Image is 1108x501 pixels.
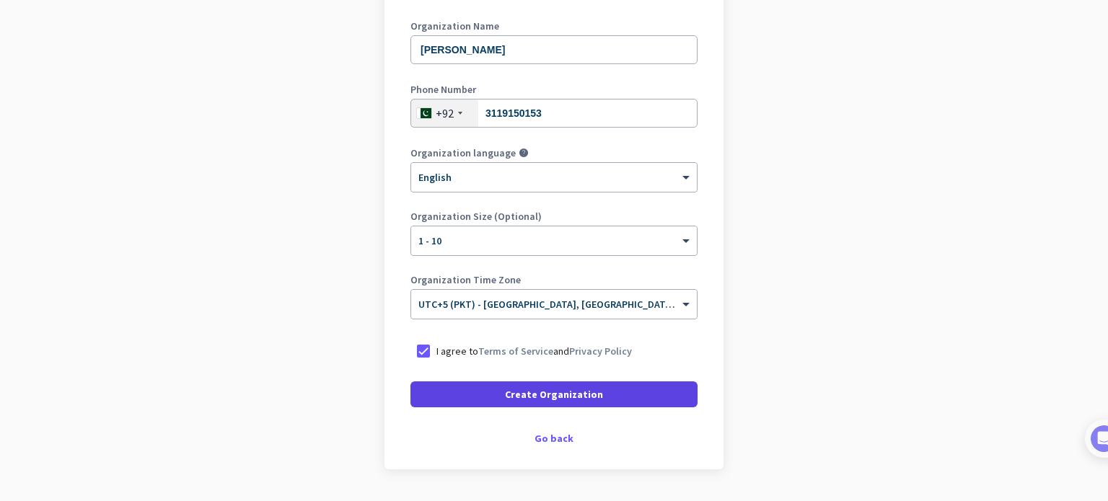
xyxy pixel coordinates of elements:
[410,275,698,285] label: Organization Time Zone
[478,345,553,358] a: Terms of Service
[410,21,698,31] label: Organization Name
[410,84,698,94] label: Phone Number
[519,148,529,158] i: help
[410,433,698,443] div: Go back
[410,381,698,407] button: Create Organization
[505,387,603,402] span: Create Organization
[410,99,698,128] input: 21 23456789
[569,345,632,358] a: Privacy Policy
[410,148,516,158] label: Organization language
[436,106,454,120] div: +92
[436,344,632,358] p: I agree to and
[410,211,698,221] label: Organization Size (Optional)
[410,35,698,64] input: What is the name of your organization?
